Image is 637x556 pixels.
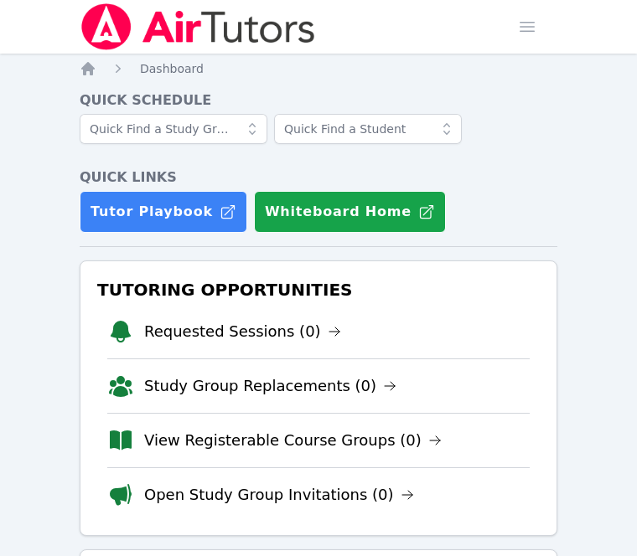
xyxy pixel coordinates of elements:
[144,429,442,452] a: View Registerable Course Groups (0)
[254,191,446,233] button: Whiteboard Home
[80,3,317,50] img: Air Tutors
[140,62,204,75] span: Dashboard
[80,60,557,77] nav: Breadcrumb
[144,483,414,507] a: Open Study Group Invitations (0)
[274,114,462,144] input: Quick Find a Student
[80,114,267,144] input: Quick Find a Study Group
[80,90,557,111] h4: Quick Schedule
[80,191,247,233] a: Tutor Playbook
[144,374,396,398] a: Study Group Replacements (0)
[94,275,543,305] h3: Tutoring Opportunities
[144,320,341,343] a: Requested Sessions (0)
[80,167,557,188] h4: Quick Links
[140,60,204,77] a: Dashboard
